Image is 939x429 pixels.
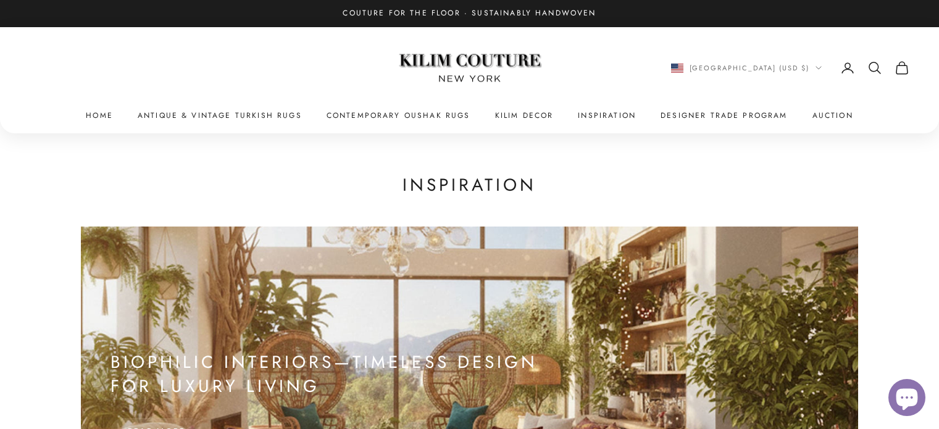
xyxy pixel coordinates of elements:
[671,62,822,73] button: Change country or currency
[343,7,596,20] p: Couture for the Floor · Sustainably Handwoven
[327,109,470,122] a: Contemporary Oushak Rugs
[690,62,810,73] span: [GEOGRAPHIC_DATA] (USD $)
[86,109,113,122] a: Home
[111,350,585,398] h2: Biophilic Interiors—Timeless Design for Luxury Living
[403,173,536,197] h1: Inspiration
[885,379,929,419] inbox-online-store-chat: Shopify online store chat
[138,109,302,122] a: Antique & Vintage Turkish Rugs
[578,109,636,122] a: Inspiration
[30,109,909,122] nav: Primary navigation
[671,60,910,75] nav: Secondary navigation
[812,109,853,122] a: Auction
[661,109,788,122] a: Designer Trade Program
[495,109,554,122] summary: Kilim Decor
